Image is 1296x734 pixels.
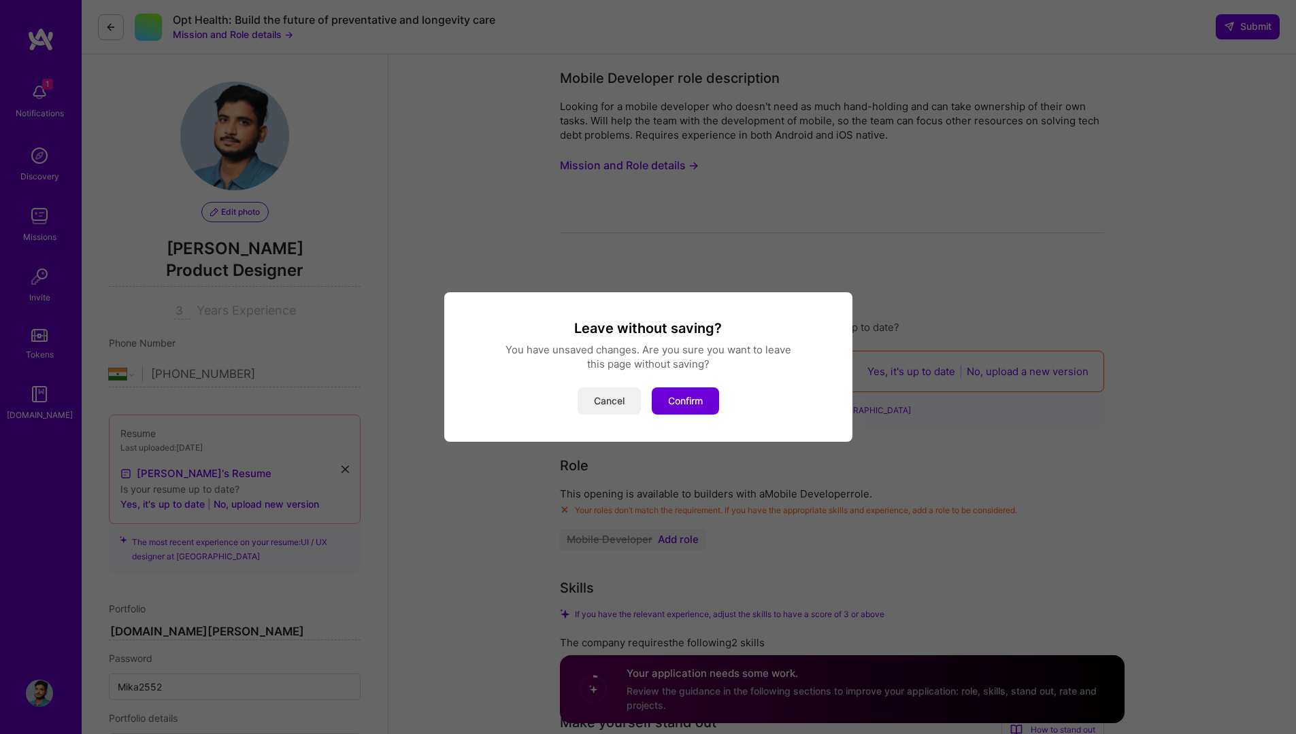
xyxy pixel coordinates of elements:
[652,387,719,415] button: Confirm
[461,343,836,357] div: You have unsaved changes. Are you sure you want to leave
[461,319,836,337] h3: Leave without saving?
[578,387,641,415] button: Cancel
[444,292,852,442] div: modal
[461,357,836,371] div: this page without saving?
